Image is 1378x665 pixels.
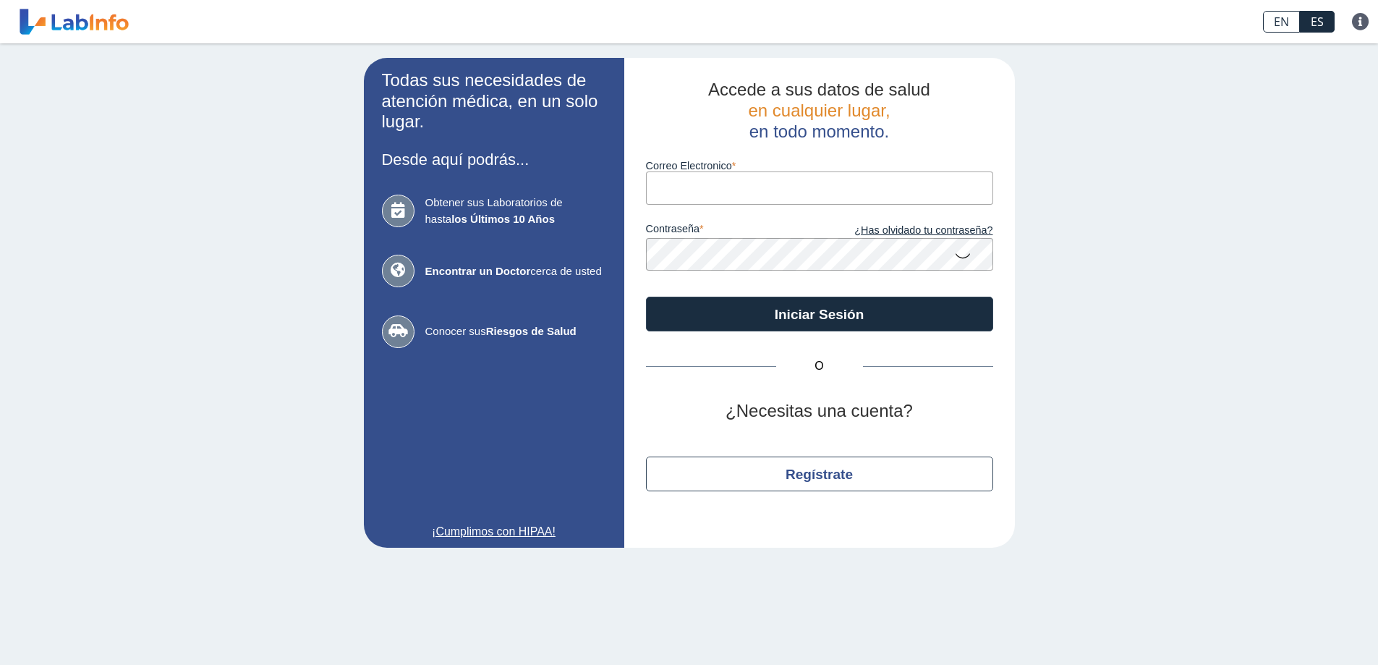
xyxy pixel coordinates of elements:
h3: Desde aquí podrás... [382,151,606,169]
span: en todo momento. [749,122,889,141]
span: Accede a sus datos de salud [708,80,930,99]
label: contraseña [646,223,820,239]
label: Correo Electronico [646,160,993,171]
button: Iniciar Sesión [646,297,993,331]
b: Encontrar un Doctor [425,265,531,277]
a: ¿Has olvidado tu contraseña? [820,223,993,239]
h2: ¿Necesitas una cuenta? [646,401,993,422]
span: cerca de usted [425,263,606,280]
a: ES [1300,11,1335,33]
a: EN [1263,11,1300,33]
h2: Todas sus necesidades de atención médica, en un solo lugar. [382,70,606,132]
span: en cualquier lugar, [748,101,890,120]
b: Riesgos de Salud [486,325,577,337]
span: Conocer sus [425,323,606,340]
span: Obtener sus Laboratorios de hasta [425,195,606,227]
span: O [776,357,863,375]
a: ¡Cumplimos con HIPAA! [382,523,606,541]
button: Regístrate [646,457,993,491]
b: los Últimos 10 Años [451,213,555,225]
